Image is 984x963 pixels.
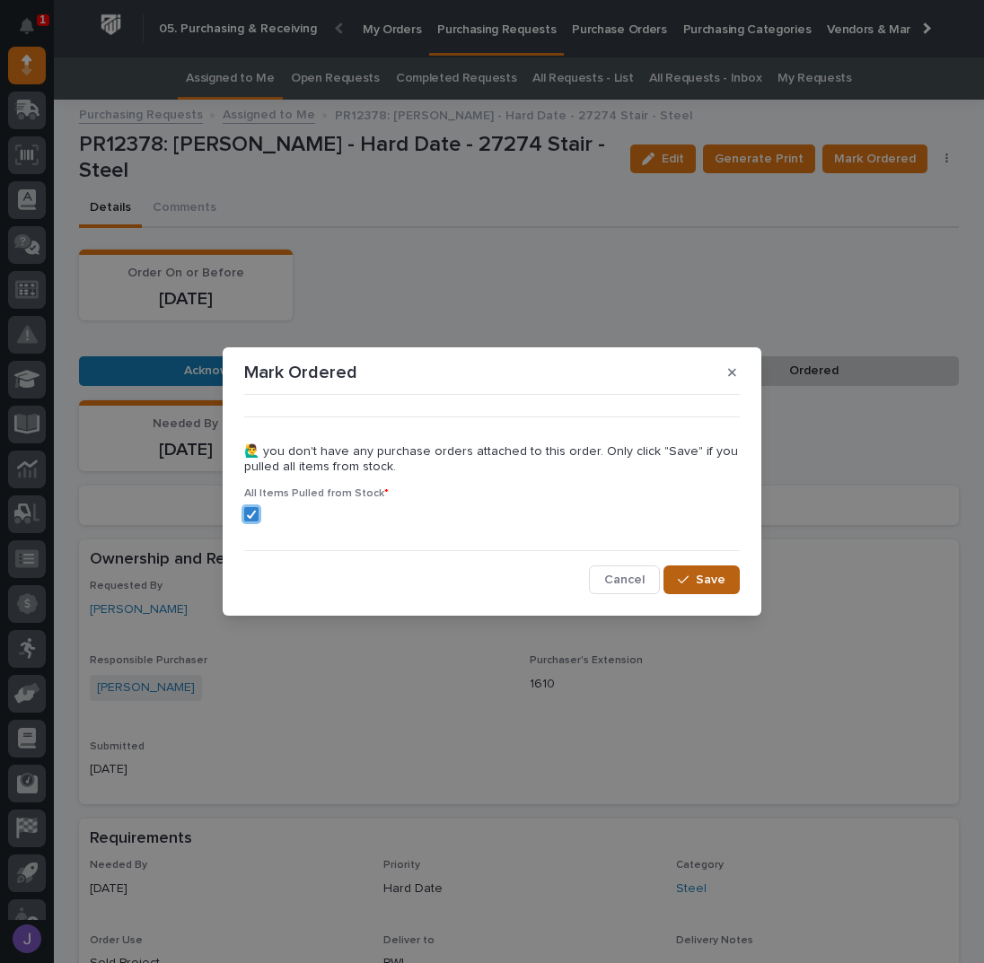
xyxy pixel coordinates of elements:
span: Cancel [604,572,645,588]
button: Cancel [589,565,660,594]
p: 🙋‍♂️ you don't have any purchase orders attached to this order. Only click "Save" if you pulled a... [244,444,740,475]
span: Save [696,572,725,588]
button: Save [663,565,740,594]
span: All Items Pulled from Stock [244,488,389,499]
p: Mark Ordered [244,362,357,383]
